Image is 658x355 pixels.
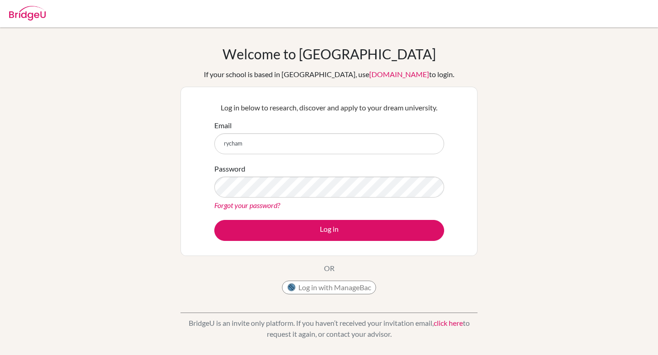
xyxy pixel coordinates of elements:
[223,46,436,62] h1: Welcome to [GEOGRAPHIC_DATA]
[214,163,245,174] label: Password
[434,318,463,327] a: click here
[324,263,334,274] p: OR
[214,102,444,113] p: Log in below to research, discover and apply to your dream university.
[214,220,444,241] button: Log in
[282,281,376,294] button: Log in with ManageBac
[204,69,454,80] div: If your school is based in [GEOGRAPHIC_DATA], use to login.
[369,70,429,78] a: [DOMAIN_NAME]
[180,318,478,339] p: BridgeU is an invite only platform. If you haven’t received your invitation email, to request it ...
[9,6,46,21] img: Bridge-U
[214,201,280,209] a: Forgot your password?
[214,120,232,131] label: Email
